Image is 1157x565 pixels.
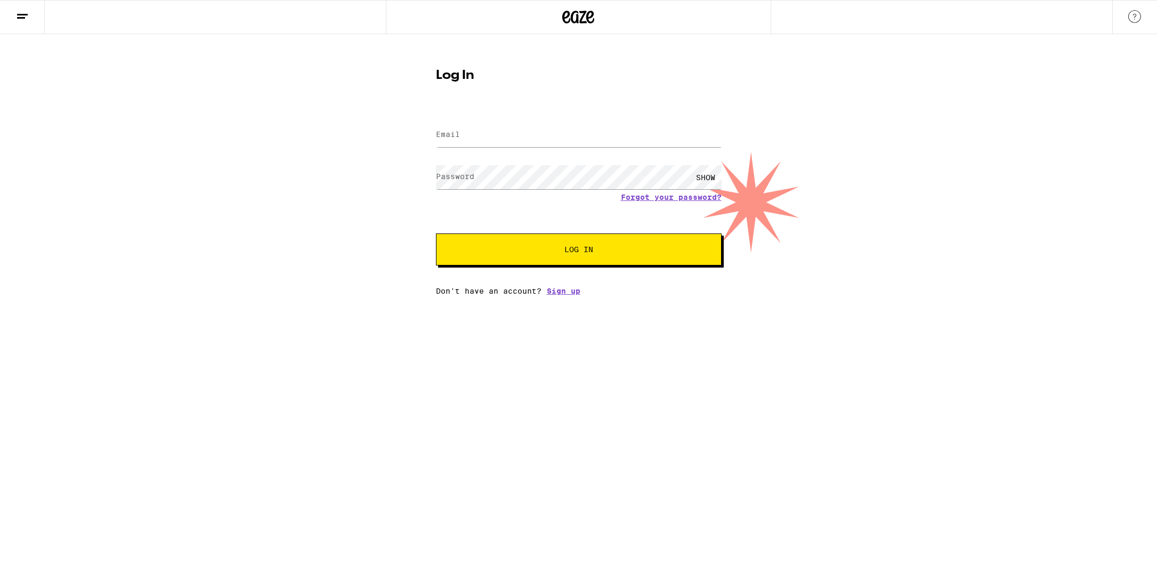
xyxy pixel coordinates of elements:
button: Log In [436,233,722,265]
a: Sign up [547,287,580,295]
div: Don't have an account? [436,287,722,295]
h1: Log In [436,69,722,82]
a: Forgot your password? [621,193,722,201]
div: SHOW [690,165,722,189]
label: Password [436,172,474,181]
span: Log In [564,246,593,253]
label: Email [436,130,460,139]
input: Email [436,123,722,147]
